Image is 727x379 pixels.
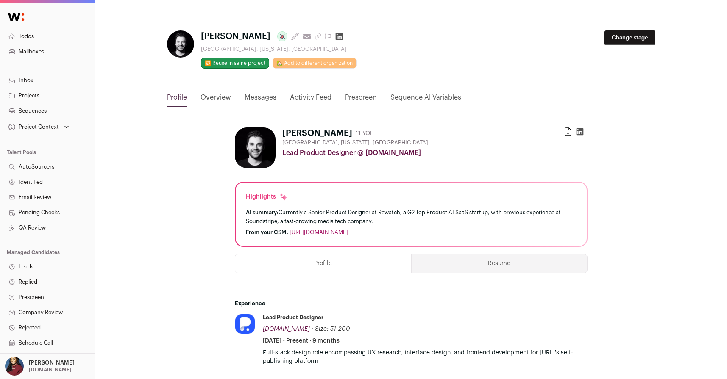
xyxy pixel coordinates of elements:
[246,208,577,226] div: Currently a Senior Product Designer at Rewatch, a G2 Top Product AI SaaS startup, with previous e...
[312,326,350,332] span: · Size: 51-200
[201,30,270,42] span: [PERSON_NAME]
[273,58,357,69] a: 🏡 Add to different organization
[246,193,288,201] div: Highlights
[235,314,255,334] img: f1088c4f977bf40dfb7c379e4ee872ac87bf4a0b7fb10601b1daabbbd617f356
[282,148,588,158] div: Lead Product Designer @ [DOMAIN_NAME]
[167,30,194,58] img: 35897e55cf46609e4452b0a3188d5476c85db60c172d99e9af54dda21e0f98e8
[246,230,288,235] span: From your CSM:
[245,92,276,107] a: Messages
[167,92,187,107] a: Profile
[282,127,352,139] h1: [PERSON_NAME]
[3,357,76,376] button: Open dropdown
[7,124,59,130] div: Project Context
[201,46,357,53] div: [GEOGRAPHIC_DATA], [US_STATE], [GEOGRAPHIC_DATA]
[235,254,411,273] button: Profile
[390,92,461,107] a: Sequence AI Variables
[3,8,29,25] img: Wellfound
[7,121,71,133] button: Open dropdown
[29,366,72,373] p: [DOMAIN_NAME]
[246,210,279,215] span: AI summary:
[290,230,348,235] a: [URL][DOMAIN_NAME]
[263,349,588,365] p: Full-stack design role encompassing UX research, interface design, and frontend development for [...
[345,92,377,107] a: Prescreen
[356,129,373,138] div: 11 YOE
[282,139,428,146] span: [GEOGRAPHIC_DATA], [US_STATE], [GEOGRAPHIC_DATA]
[263,337,340,345] span: [DATE] - Present · 9 months
[263,314,323,321] div: Lead Product Designer
[201,58,269,69] button: 🔂 Reuse in same project
[235,127,276,168] img: 35897e55cf46609e4452b0a3188d5476c85db60c172d99e9af54dda21e0f98e8
[29,360,75,366] p: [PERSON_NAME]
[235,300,588,307] h2: Experience
[412,254,587,273] button: Resume
[604,30,655,45] button: Change stage
[201,92,231,107] a: Overview
[290,92,331,107] a: Activity Feed
[5,357,24,376] img: 10010497-medium_jpg
[263,326,310,332] span: [DOMAIN_NAME]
